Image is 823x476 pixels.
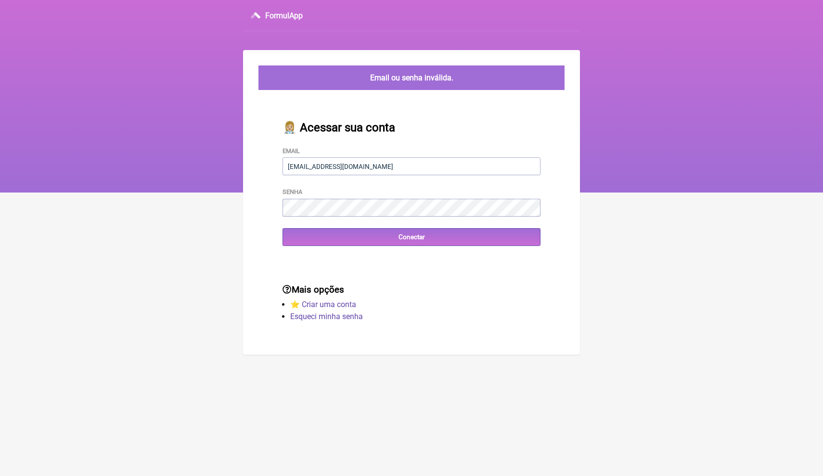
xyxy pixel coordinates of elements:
label: Email [283,147,300,154]
a: Esqueci minha senha [290,312,363,321]
h2: 👩🏼‍⚕️ Acessar sua conta [283,121,540,134]
h3: FormulApp [265,11,303,20]
h3: Mais opções [283,284,540,295]
label: Senha [283,188,302,195]
input: Conectar [283,228,540,246]
a: ⭐️ Criar uma conta [290,300,356,309]
div: Email ou senha inválida. [258,65,565,90]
